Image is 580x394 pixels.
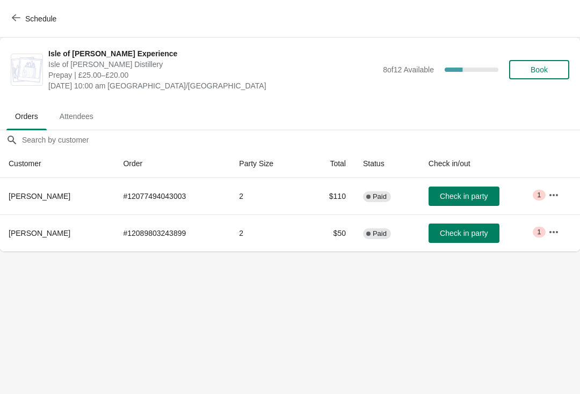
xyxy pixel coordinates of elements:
[305,214,354,251] td: $50
[440,192,488,200] span: Check in party
[6,107,47,126] span: Orders
[5,9,65,28] button: Schedule
[114,214,230,251] td: # 12089803243899
[114,150,230,178] th: Order
[420,150,540,178] th: Check in/out
[429,187,499,206] button: Check in party
[9,192,70,200] span: [PERSON_NAME]
[429,224,499,243] button: Check in party
[21,130,580,150] input: Search by customer
[230,150,305,178] th: Party Size
[48,48,378,59] span: Isle of [PERSON_NAME] Experience
[48,70,378,80] span: Prepay | £25.00–£20.00
[383,65,434,74] span: 8 of 12 Available
[373,192,387,201] span: Paid
[537,191,541,199] span: 1
[48,59,378,70] span: Isle of [PERSON_NAME] Distillery
[230,214,305,251] td: 2
[440,229,488,237] span: Check in party
[230,178,305,214] td: 2
[51,107,102,126] span: Attendees
[25,14,56,23] span: Schedule
[509,60,569,79] button: Book
[354,150,420,178] th: Status
[11,57,42,83] img: Isle of Harris Gin Experience
[114,178,230,214] td: # 12077494043003
[305,150,354,178] th: Total
[373,229,387,238] span: Paid
[531,65,548,74] span: Book
[305,178,354,214] td: $110
[48,80,378,91] span: [DATE] 10:00 am [GEOGRAPHIC_DATA]/[GEOGRAPHIC_DATA]
[537,228,541,236] span: 1
[9,229,70,237] span: [PERSON_NAME]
